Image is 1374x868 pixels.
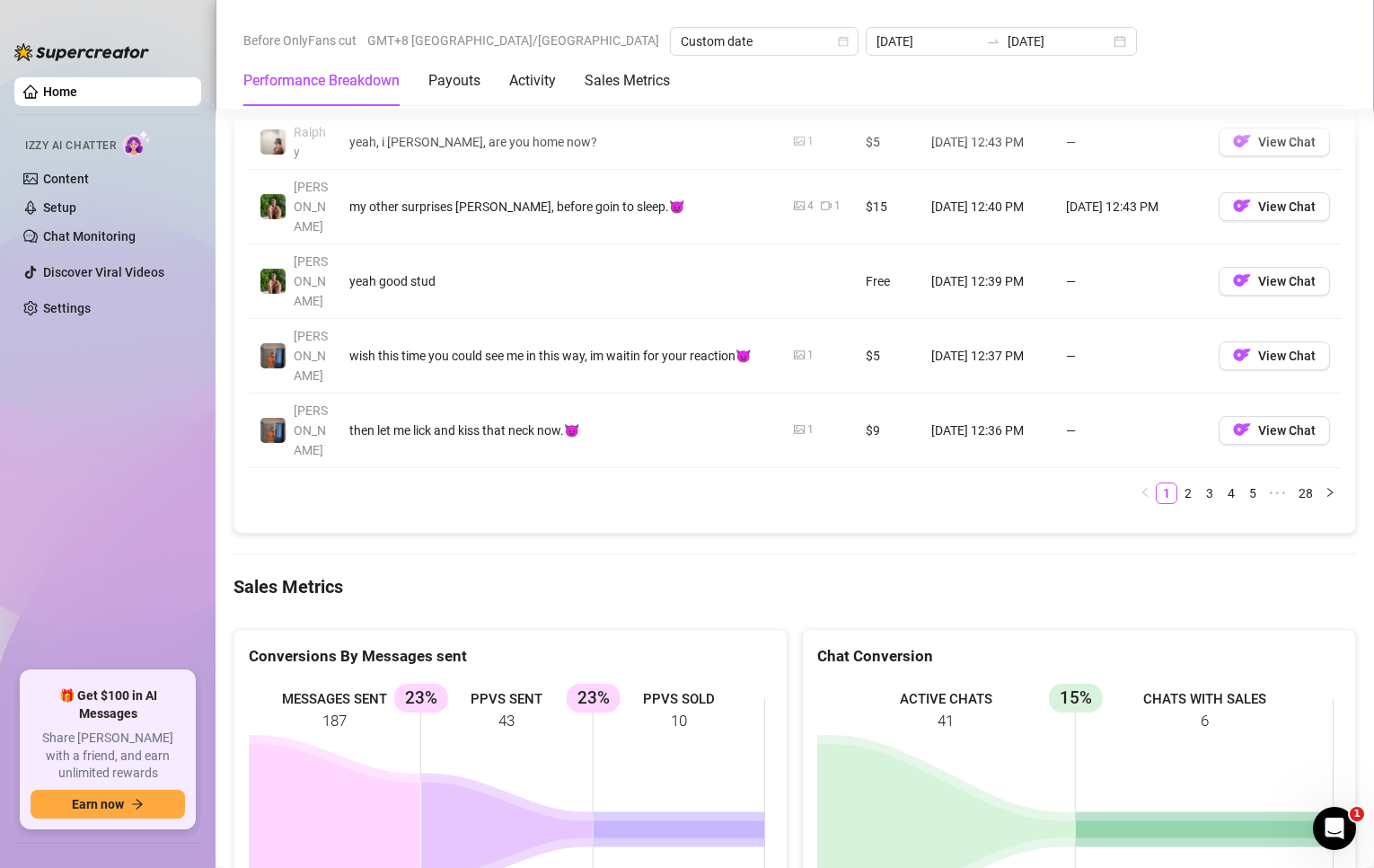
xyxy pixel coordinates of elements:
[249,644,772,669] div: Conversions By Messages sent
[855,115,920,170] td: $5
[1055,244,1208,319] td: —
[294,180,328,234] span: [PERSON_NAME]
[1243,483,1263,503] a: 5
[1055,115,1208,170] td: —
[1258,274,1316,288] span: View Chat
[1200,483,1220,503] a: 3
[260,129,286,155] img: Ralphy
[294,125,326,159] span: Ralphy
[428,70,480,92] div: Payouts
[817,644,1341,669] div: Chat Conversion
[1134,483,1156,504] button: left
[1242,483,1264,504] li: 5
[986,34,1000,49] span: swap-right
[834,198,841,215] div: 1
[1313,807,1356,850] iframe: Intercom live chat
[260,194,286,219] img: Nathaniel
[920,170,1055,244] td: [DATE] 12:40 PM
[1219,278,1330,292] a: OFView Chat
[1219,352,1330,367] a: OFView Chat
[1264,483,1292,504] li: Next 5 Pages
[1008,31,1110,51] input: End date
[1258,349,1316,363] span: View Chat
[72,797,124,811] span: Earn now
[585,70,670,92] div: Sales Metrics
[855,244,920,319] td: Free
[1178,483,1198,503] a: 2
[43,200,76,215] a: Setup
[243,70,400,92] div: Performance Breakdown
[1319,483,1341,504] li: Next Page
[123,130,151,156] img: AI Chatter
[1233,346,1251,364] img: OF
[367,27,659,54] span: GMT+8 [GEOGRAPHIC_DATA]/[GEOGRAPHIC_DATA]
[1220,483,1242,504] li: 4
[855,170,920,244] td: $15
[876,31,979,51] input: Start date
[838,36,849,47] span: calendar
[349,421,772,440] div: then let me lick and kiss that neck now.😈
[1055,394,1208,468] td: —
[1219,192,1330,221] button: OFView Chat
[1219,416,1330,445] button: OFView Chat
[31,687,185,722] span: 🎁 Get $100 in AI Messages
[1055,319,1208,394] td: —
[1233,197,1251,215] img: OF
[1219,203,1330,217] a: OFView Chat
[986,34,1000,49] span: to
[807,133,814,150] div: 1
[349,346,772,366] div: wish this time you could see me in this way, im waitin for your reaction😈
[1233,271,1251,289] img: OF
[920,115,1055,170] td: [DATE] 12:43 PM
[1258,135,1316,149] span: View Chat
[131,798,144,810] span: arrow-right
[349,132,772,152] div: yeah, i [PERSON_NAME], are you home now?
[920,394,1055,468] td: [DATE] 12:36 PM
[14,43,149,61] img: logo-BBDzfeDw.svg
[43,265,164,279] a: Discover Viral Videos
[1233,421,1251,438] img: OF
[855,394,920,468] td: $9
[920,244,1055,319] td: [DATE] 12:39 PM
[1157,483,1176,503] a: 1
[31,790,185,819] button: Earn nowarrow-right
[1177,483,1199,504] li: 2
[794,136,805,146] span: picture
[1221,483,1241,503] a: 4
[294,403,328,457] span: [PERSON_NAME]
[349,197,772,217] div: my other surprises [PERSON_NAME], before goin to sleep.😈
[1258,199,1316,214] span: View Chat
[260,343,286,368] img: Wayne
[43,172,89,186] a: Content
[807,347,814,364] div: 1
[1134,483,1156,504] li: Previous Page
[1325,487,1335,498] span: right
[807,198,814,215] div: 4
[294,329,328,383] span: [PERSON_NAME]
[1264,483,1292,504] span: •••
[1258,423,1316,438] span: View Chat
[794,424,805,435] span: picture
[31,730,185,783] span: Share [PERSON_NAME] with a friend, and earn unlimited rewards
[43,229,136,244] a: Chat Monitoring
[1219,267,1330,296] button: OFView Chat
[1319,483,1341,504] button: right
[807,421,814,438] div: 1
[243,27,357,54] span: Before OnlyFans cut
[1350,807,1364,821] span: 1
[1156,483,1177,504] li: 1
[1219,427,1330,441] a: OFView Chat
[1219,341,1330,370] button: OFView Chat
[1199,483,1220,504] li: 3
[794,350,805,360] span: picture
[1055,170,1208,244] td: [DATE] 12:43 PM
[233,574,1356,599] h4: Sales Metrics
[43,84,77,99] a: Home
[294,254,328,308] span: [PERSON_NAME]
[509,70,556,92] div: Activity
[43,301,91,315] a: Settings
[821,200,832,211] span: video-camera
[855,319,920,394] td: $5
[1293,483,1318,503] a: 28
[1140,487,1150,498] span: left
